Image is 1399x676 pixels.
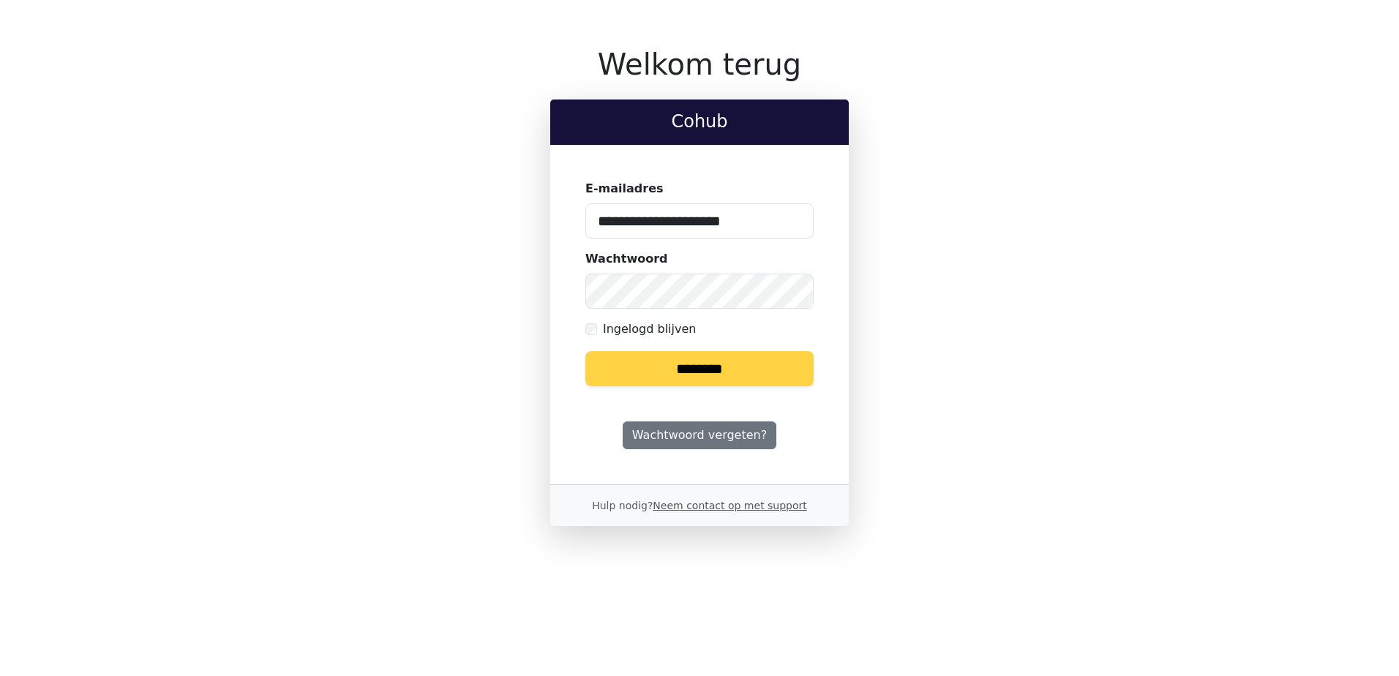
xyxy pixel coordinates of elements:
small: Hulp nodig? [592,500,807,511]
h2: Cohub [562,111,837,132]
a: Wachtwoord vergeten? [623,421,776,449]
label: E-mailadres [585,180,664,198]
a: Neem contact op met support [653,500,806,511]
label: Wachtwoord [585,250,668,268]
label: Ingelogd blijven [603,320,696,338]
h1: Welkom terug [550,47,849,82]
